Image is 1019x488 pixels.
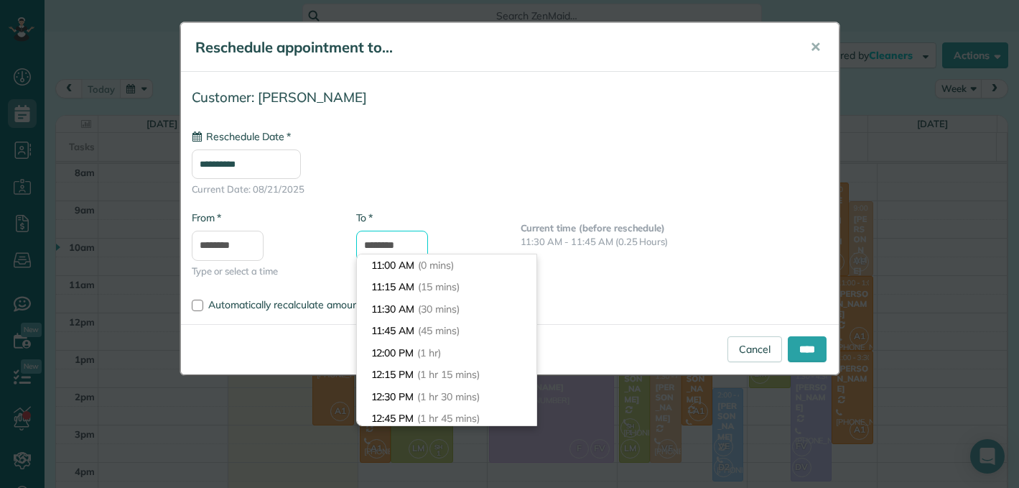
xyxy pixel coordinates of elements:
p: 11:30 AM - 11:45 AM (0.25 Hours) [521,235,828,249]
li: 11:15 AM [357,276,536,298]
span: Current Date: 08/21/2025 [192,183,828,196]
li: 12:15 PM [357,364,536,386]
h5: Reschedule appointment to... [195,37,790,57]
span: (0 mins) [418,259,454,272]
li: 12:45 PM [357,408,536,430]
h4: Customer: [PERSON_NAME] [192,90,828,105]
span: (1 hr 30 mins) [417,390,479,403]
li: 12:00 PM [357,342,536,364]
span: Automatically recalculate amount owed for this appointment? [208,298,491,311]
li: 11:45 AM [357,320,536,342]
span: ✕ [810,39,821,55]
li: 12:30 PM [357,386,536,408]
span: (30 mins) [418,303,460,316]
li: 11:30 AM [357,298,536,321]
li: 11:00 AM [357,254,536,277]
label: To [356,211,373,225]
span: Type or select a time [192,264,335,278]
b: Current time (before reschedule) [521,222,666,234]
span: (15 mins) [418,280,460,293]
span: (1 hr 45 mins) [417,412,479,425]
label: From [192,211,221,225]
span: (1 hr 15 mins) [417,368,479,381]
span: (45 mins) [418,324,460,337]
label: Reschedule Date [192,129,291,144]
a: Cancel [727,336,782,362]
span: (1 hr) [417,346,441,359]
